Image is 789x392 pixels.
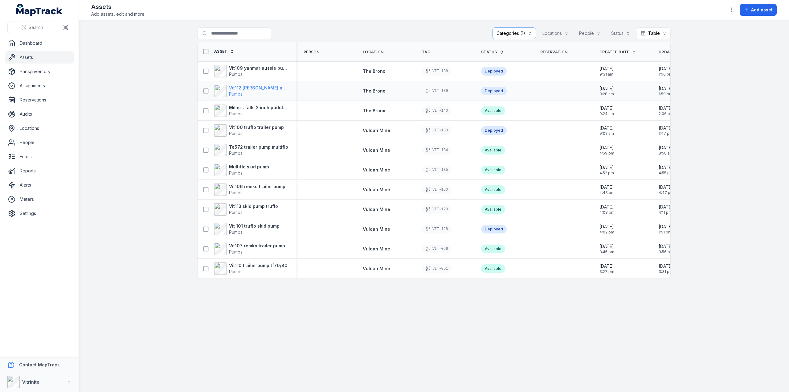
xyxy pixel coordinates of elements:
span: 4:43 pm [599,190,615,195]
a: Vulcan Mine [363,167,390,173]
span: Pumps [229,91,243,97]
time: 03/10/2025, 9:02:35 am [599,125,614,136]
span: [DATE] [599,85,614,92]
span: Person [304,50,320,55]
span: 1:56 pm [659,72,673,77]
div: VIT-139 [422,87,452,95]
span: Pumps [229,151,243,156]
a: The Bronx [363,88,385,94]
div: Deployed [481,87,507,95]
a: Asset [214,49,234,54]
time: 02/10/2025, 4:59:42 pm [599,145,614,156]
div: VIT-135 [422,166,452,174]
strong: Multiflo skid pump [229,164,269,170]
span: 1:47 pm [659,131,673,136]
a: Vulcan Mine [363,266,390,272]
a: Vulcan Mine [363,187,390,193]
span: 3:27 pm [599,269,614,274]
span: 9:31 am [599,72,614,77]
span: Reservation [540,50,567,55]
span: 9:28 am [599,92,614,97]
time: 07/10/2025, 1:59:12 pm [659,85,673,97]
a: Dashboard [5,37,74,49]
span: Vulcan Mine [363,246,390,251]
span: 8:58 am [659,151,673,156]
time: 03/10/2025, 9:24:44 am [599,105,614,116]
strong: Vit100 truflo trailer pump [229,124,284,130]
a: The Bronx [363,68,385,74]
span: [DATE] [659,85,673,92]
span: 2:06 pm [659,111,673,116]
span: [DATE] [599,243,614,250]
strong: Millers falls 2 inch puddle pump diesel [229,105,289,111]
span: [DATE] [659,243,673,250]
span: Search [29,24,43,31]
span: [DATE] [599,66,614,72]
strong: Vit 101 truflo skid pump [229,223,280,229]
span: [DATE] [599,125,614,131]
div: VIT-051 [422,264,452,273]
span: Vulcan Mine [363,147,390,153]
button: Add asset [740,4,777,16]
button: People [575,27,605,39]
div: VIT-140 [422,106,452,115]
div: Available [481,106,505,115]
time: 07/10/2025, 1:47:52 pm [659,125,673,136]
span: 9:02 am [599,131,614,136]
a: Vulcan Mine [363,206,390,213]
span: Pumps [229,111,243,116]
a: Vit113 skid pump trufloPumps [214,203,278,216]
span: 4:55 pm [659,171,673,175]
a: Created Date [599,50,636,55]
a: Vit112 [PERSON_NAME] aussie pumps 3 inch trash pumpPumps [214,85,289,97]
span: [DATE] [599,204,615,210]
span: Vulcan Mine [363,207,390,212]
span: 3:31 pm [659,269,673,274]
span: [DATE] [659,125,673,131]
div: VIT-056 [422,245,452,253]
a: Alerts [5,179,74,191]
time: 07/10/2025, 1:51:52 pm [659,224,673,235]
span: [DATE] [659,184,674,190]
a: Vit110 trailer pump tf70/80Pumps [214,262,288,275]
a: Assignments [5,80,74,92]
span: Status [481,50,497,55]
a: People [5,136,74,149]
time: 03/10/2025, 9:31:15 am [599,66,614,77]
div: VIT-129 [422,205,452,214]
time: 02/10/2025, 4:47:47 pm [659,184,674,195]
span: [DATE] [599,184,615,190]
span: [DATE] [599,145,614,151]
div: VIT-128 [422,225,452,233]
time: 03/10/2025, 9:28:11 am [599,85,614,97]
a: Vit107 remko trailer pumpPumps [214,243,285,255]
span: 9:24 am [599,111,614,116]
div: VIT-130 [422,185,452,194]
time: 02/10/2025, 4:11:17 pm [659,204,673,215]
div: Deployed [481,225,507,233]
time: 02/10/2025, 4:55:43 pm [659,164,673,175]
span: Vulcan Mine [363,266,390,271]
span: Vulcan Mine [363,167,390,172]
span: Tag [422,50,430,55]
a: Assets [5,51,74,64]
div: Available [481,205,505,214]
time: 02/10/2025, 4:43:55 pm [599,184,615,195]
a: Meters [5,193,74,205]
span: Add asset [751,7,773,13]
span: [DATE] [659,66,673,72]
span: [DATE] [599,263,614,269]
span: 4:59 pm [599,151,614,156]
time: 01/10/2025, 3:45:15 pm [599,243,614,254]
span: 4:52 pm [599,171,614,175]
span: Pumps [229,131,243,136]
span: Updated Date [659,50,689,55]
button: Table [637,27,671,39]
strong: Vitrinite [22,379,39,385]
time: 01/10/2025, 3:56:29 pm [659,243,673,254]
button: Search [7,22,57,33]
a: Locations [5,122,74,134]
div: Available [481,166,505,174]
a: Vulcan Mine [363,246,390,252]
button: Status [607,27,634,39]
